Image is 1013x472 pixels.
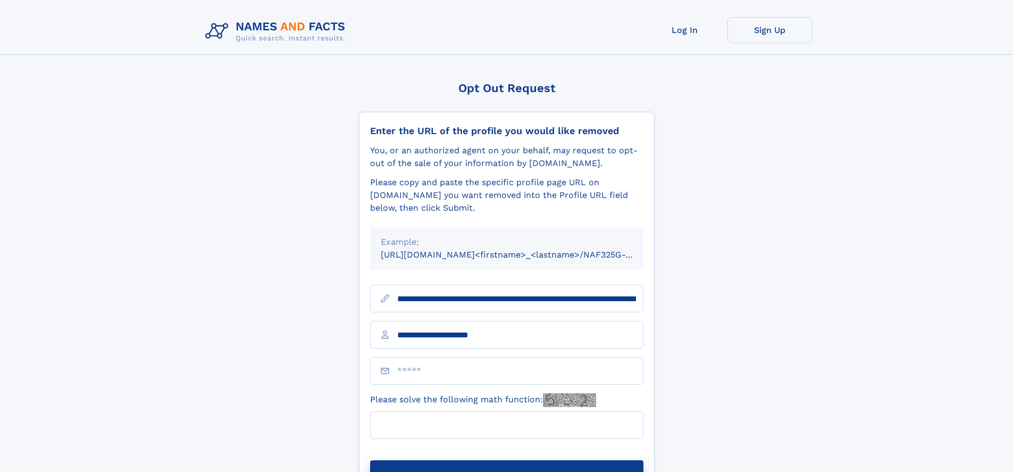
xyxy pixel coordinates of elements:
[727,17,813,43] a: Sign Up
[370,176,643,214] div: Please copy and paste the specific profile page URL on [DOMAIN_NAME] you want removed into the Pr...
[642,17,727,43] a: Log In
[370,144,643,170] div: You, or an authorized agent on your behalf, may request to opt-out of the sale of your informatio...
[201,17,354,46] img: Logo Names and Facts
[370,393,596,407] label: Please solve the following math function:
[381,236,633,249] div: Example:
[381,250,664,260] small: [URL][DOMAIN_NAME]<firstname>_<lastname>/NAF325G-xxxxxxxx
[359,81,655,95] div: Opt Out Request
[370,125,643,137] div: Enter the URL of the profile you would like removed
